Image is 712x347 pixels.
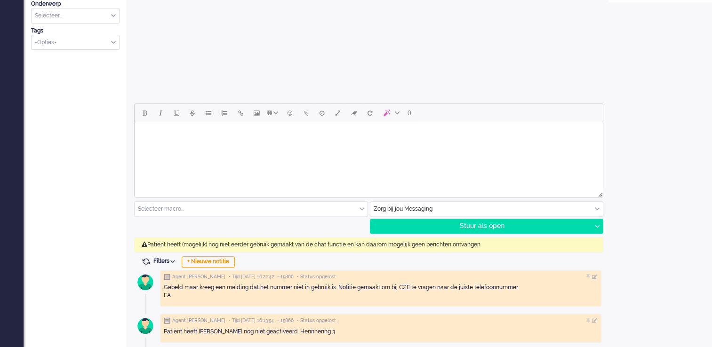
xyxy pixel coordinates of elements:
button: Italic [152,105,168,121]
div: Resize [595,189,603,197]
iframe: Rich Text Area [135,122,603,189]
button: Bullet list [200,105,216,121]
div: Patiënt heeft (mogelijk) nog niet eerder gebruik gemaakt van de chat functie en kan daarom mogeli... [134,237,603,252]
button: Underline [168,105,184,121]
span: • Status opgelost [297,317,336,324]
span: • Status opgelost [297,274,336,280]
button: Insert/edit image [248,105,264,121]
span: Filters [153,258,178,264]
button: Delay message [314,105,330,121]
button: Add attachment [298,105,314,121]
button: Emoticons [282,105,298,121]
button: Numbered list [216,105,232,121]
button: Reset content [362,105,378,121]
div: Select Tags [31,35,120,50]
span: • 15866 [277,274,294,280]
button: Bold [136,105,152,121]
span: 0 [408,109,411,117]
button: 0 [403,105,416,121]
button: Fullscreen [330,105,346,121]
span: • Tijd [DATE] 16:22:42 [229,274,274,280]
span: Agent [PERSON_NAME] [172,274,225,280]
button: Table [264,105,282,121]
span: • Tijd [DATE] 16:13:54 [229,317,274,324]
button: AI [378,105,403,121]
span: • 15866 [277,317,294,324]
img: avatar [134,270,157,294]
button: Clear formatting [346,105,362,121]
div: + Nieuwe notitie [182,256,235,268]
img: ic_note_grey.svg [164,274,170,280]
div: Gebeld maar kreeg een melding dat het nummer niet in gebruik is. Notitie gemaakt om bij CZE te vr... [164,284,598,300]
img: ic_note_grey.svg [164,317,170,324]
img: avatar [134,314,157,338]
div: Stuur als open [370,219,592,233]
button: Strikethrough [184,105,200,121]
button: Insert/edit link [232,105,248,121]
div: Patiënt heeft [PERSON_NAME] nog niet geactiveerd. Herinnering 3 [164,328,598,336]
div: Tags [31,27,120,35]
span: Agent [PERSON_NAME] [172,317,225,324]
